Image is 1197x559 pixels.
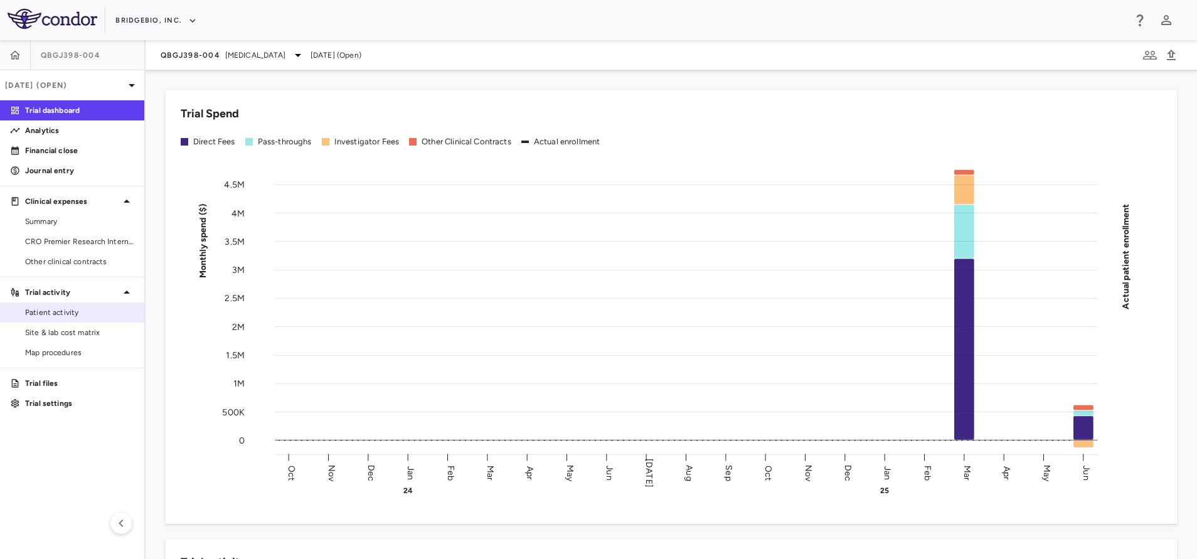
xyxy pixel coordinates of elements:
text: Sep [723,465,734,481]
span: Site & lab cost matrix [25,327,134,338]
text: Feb [445,465,456,480]
p: Trial dashboard [25,105,134,116]
text: Nov [326,464,337,481]
tspan: 3M [232,265,245,275]
text: Dec [366,464,376,481]
tspan: 4.5M [224,179,245,190]
span: QBGJ398-004 [41,50,100,60]
img: logo-full-SnFGN8VE.png [8,9,97,29]
span: Summary [25,216,134,227]
p: [DATE] (Open) [5,80,124,91]
tspan: Monthly spend ($) [198,203,208,278]
div: Other Clinical Contracts [422,136,511,147]
span: Map procedures [25,347,134,358]
p: Trial settings [25,398,134,409]
div: Actual enrollment [534,136,600,147]
text: May [1041,464,1052,481]
div: Direct Fees [193,136,235,147]
span: Patient activity [25,307,134,318]
text: Dec [843,464,853,481]
span: QBGJ398-004 [161,50,220,60]
div: Pass-throughs [258,136,312,147]
text: [DATE] [644,459,654,487]
tspan: 2M [232,321,245,332]
text: Oct [763,465,774,480]
span: [MEDICAL_DATA] [225,50,285,61]
span: CRO Premier Research International [25,236,134,247]
text: Apr [1001,466,1012,479]
tspan: 2.5M [225,293,245,304]
button: BridgeBio, Inc. [115,11,197,31]
p: Clinical expenses [25,196,119,207]
text: 24 [403,486,413,495]
span: Other clinical contracts [25,256,134,267]
text: Nov [803,464,814,481]
text: Oct [286,465,297,480]
text: Apr [524,466,535,479]
tspan: 3.5M [225,236,245,247]
p: Financial close [25,145,134,156]
div: Investigator Fees [334,136,400,147]
text: May [565,464,575,481]
tspan: 1M [233,378,245,389]
text: Aug [684,465,694,481]
p: Journal entry [25,165,134,176]
text: Jan [405,466,416,479]
text: Mar [485,465,496,480]
tspan: Actual patient enrollment [1120,203,1131,309]
p: Trial files [25,378,134,389]
p: Analytics [25,125,134,136]
text: 25 [880,486,889,495]
text: Jun [1081,466,1092,480]
span: [DATE] (Open) [311,50,361,61]
tspan: 1.5M [226,350,245,361]
text: Jun [604,466,615,480]
text: Jan [882,466,893,479]
text: Feb [922,465,933,480]
p: Trial activity [25,287,119,298]
text: Mar [962,465,972,480]
tspan: 0 [239,435,245,445]
tspan: 4M [231,208,245,218]
tspan: 500K [222,407,245,417]
h6: Trial Spend [181,105,239,122]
